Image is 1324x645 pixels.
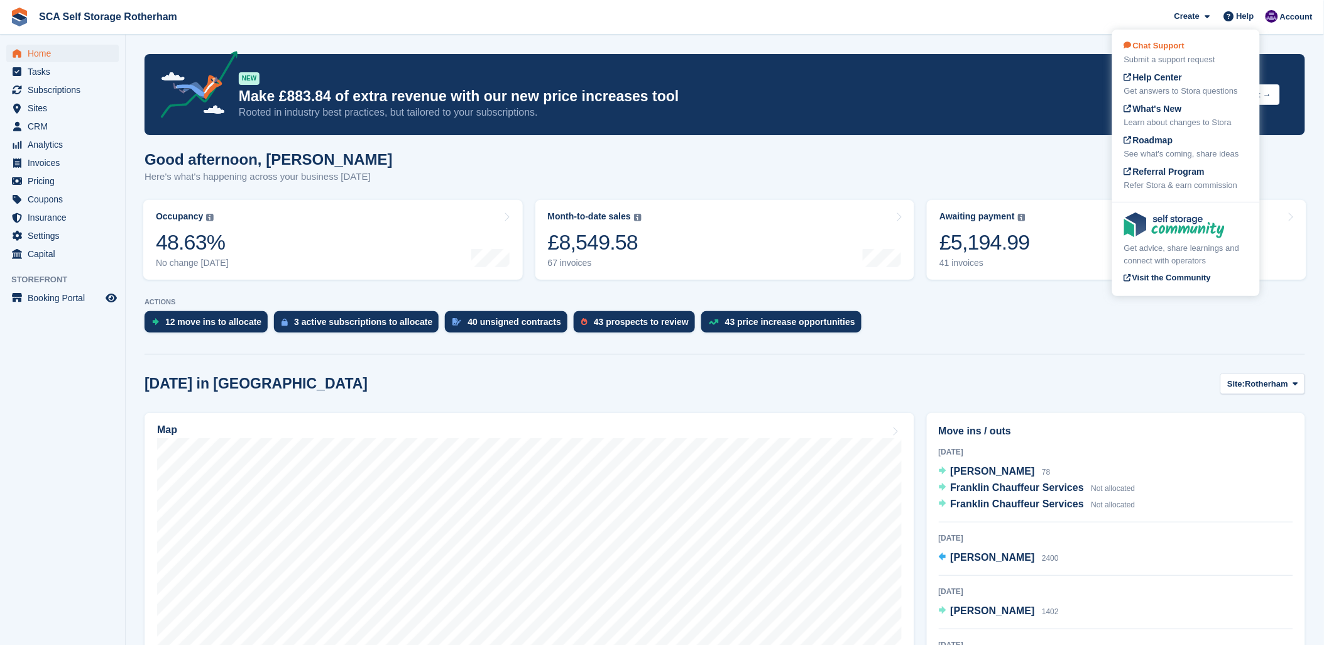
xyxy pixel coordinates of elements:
span: 78 [1042,468,1050,477]
span: CRM [28,118,103,135]
div: Month-to-date sales [548,211,631,222]
a: 3 active subscriptions to allocate [274,311,445,339]
span: [PERSON_NAME] [951,466,1035,477]
a: 12 move ins to allocate [145,311,274,339]
span: Capital [28,245,103,263]
span: Account [1280,11,1313,23]
span: Invoices [28,154,103,172]
span: Chat Support [1124,41,1184,50]
img: move_ins_to_allocate_icon-fdf77a2bb77ea45bf5b3d319d69a93e2d87916cf1d5bf7949dd705db3b84f3ca.svg [152,318,159,326]
a: menu [6,172,119,190]
a: [PERSON_NAME] 78 [939,464,1051,480]
div: Get answers to Stora questions [1124,85,1248,97]
div: Learn about changes to Stora [1124,116,1248,129]
img: icon-info-grey-7440780725fd019a000dd9b08b2336e03edf1995a4989e88bcd33f0948082b44.svg [634,214,642,221]
img: community-logo-e120dcb29bea30313fccf008a00513ea5fe9ad107b9d62852cae38739ed8438e.svg [1124,212,1225,238]
h1: Good afternoon, [PERSON_NAME] [145,151,393,168]
a: menu [6,245,119,263]
a: Roadmap See what's coming, share ideas [1124,134,1248,160]
a: Awaiting payment £5,194.99 41 invoices [927,200,1306,280]
p: Here's what's happening across your business [DATE] [145,170,393,184]
span: Booking Portal [28,289,103,307]
a: menu [6,136,119,153]
img: stora-icon-8386f47178a22dfd0bd8f6a31ec36ba5ce8667c1dd55bd0f319d3a0aa187defe.svg [10,8,29,26]
a: menu [6,81,119,99]
a: Occupancy 48.63% No change [DATE] [143,200,523,280]
a: menu [6,154,119,172]
div: 3 active subscriptions to allocate [294,317,432,327]
div: Occupancy [156,211,203,222]
span: Settings [28,227,103,245]
span: Help [1237,10,1254,23]
a: 43 prospects to review [574,311,701,339]
div: See what's coming, share ideas [1124,148,1248,160]
a: Franklin Chauffeur Services Not allocated [939,497,1135,513]
span: [PERSON_NAME] [951,552,1035,563]
div: Refer Stora & earn commission [1124,179,1248,192]
a: menu [6,118,119,135]
span: Pricing [28,172,103,190]
a: menu [6,289,119,307]
a: Preview store [104,290,119,306]
span: Analytics [28,136,103,153]
a: SCA Self Storage Rotherham [34,6,182,27]
div: [DATE] [939,532,1293,544]
a: Month-to-date sales £8,549.58 67 invoices [535,200,915,280]
span: Rotherham [1245,378,1289,390]
img: icon-info-grey-7440780725fd019a000dd9b08b2336e03edf1995a4989e88bcd33f0948082b44.svg [206,214,214,221]
a: menu [6,209,119,226]
span: 1402 [1042,607,1059,616]
div: 43 price increase opportunities [725,317,855,327]
img: Kelly Neesham [1266,10,1278,23]
span: Help Center [1124,72,1183,82]
div: £5,194.99 [939,229,1030,255]
span: [PERSON_NAME] [951,605,1035,616]
a: menu [6,99,119,117]
a: menu [6,63,119,80]
a: 40 unsigned contracts [445,311,574,339]
div: [DATE] [939,586,1293,597]
a: 43 price increase opportunities [701,311,868,339]
a: [PERSON_NAME] 2400 [939,550,1059,566]
span: Not allocated [1091,484,1135,493]
div: Submit a support request [1124,53,1248,66]
a: menu [6,190,119,208]
span: Tasks [28,63,103,80]
span: Site: [1227,378,1245,390]
a: Help Center Get answers to Stora questions [1124,71,1248,97]
div: £8,549.58 [548,229,642,255]
span: Visit the Community [1124,273,1211,282]
div: 40 unsigned contracts [468,317,561,327]
div: No change [DATE] [156,258,229,268]
img: active_subscription_to_allocate_icon-d502201f5373d7db506a760aba3b589e785aa758c864c3986d89f69b8ff3... [282,318,288,326]
p: Make £883.84 of extra revenue with our new price increases tool [239,87,1195,106]
a: What's New Learn about changes to Stora [1124,102,1248,129]
a: menu [6,227,119,245]
div: Awaiting payment [939,211,1015,222]
div: 12 move ins to allocate [165,317,261,327]
img: price-adjustments-announcement-icon-8257ccfd72463d97f412b2fc003d46551f7dbcb40ab6d574587a9cd5c0d94... [150,51,238,123]
span: Subscriptions [28,81,103,99]
h2: [DATE] in [GEOGRAPHIC_DATA] [145,375,368,392]
div: NEW [239,72,260,85]
a: [PERSON_NAME] 1402 [939,604,1059,620]
h2: Map [157,424,177,436]
span: Roadmap [1124,135,1173,145]
span: Franklin Chauffeur Services [951,482,1085,493]
div: 67 invoices [548,258,642,268]
span: Home [28,45,103,62]
span: Sites [28,99,103,117]
span: Franklin Chauffeur Services [951,499,1085,509]
img: icon-info-grey-7440780725fd019a000dd9b08b2336e03edf1995a4989e88bcd33f0948082b44.svg [1018,214,1026,221]
span: Not allocated [1091,500,1135,509]
div: 48.63% [156,229,229,255]
button: Site: Rotherham [1220,373,1305,394]
span: Referral Program [1124,167,1205,177]
p: Rooted in industry best practices, but tailored to your subscriptions. [239,106,1195,119]
span: Insurance [28,209,103,226]
img: price_increase_opportunities-93ffe204e8149a01c8c9dc8f82e8f89637d9d84a8eef4429ea346261dce0b2c0.svg [709,319,719,325]
h2: Move ins / outs [939,424,1293,439]
div: Get advice, share learnings and connect with operators [1124,242,1248,267]
a: Referral Program Refer Stora & earn commission [1124,165,1248,192]
a: Get advice, share learnings and connect with operators Visit the Community [1124,212,1248,286]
